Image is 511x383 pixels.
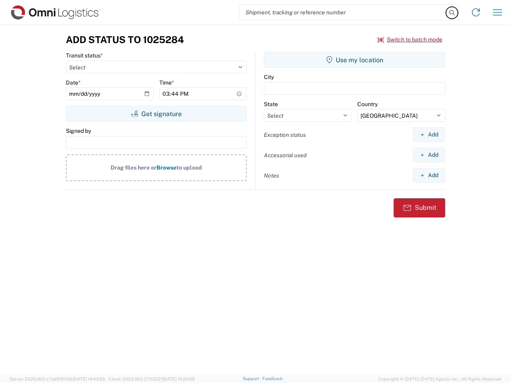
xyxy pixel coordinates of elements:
a: Support [243,376,263,381]
label: Country [357,101,378,108]
button: Add [413,168,445,183]
h3: Add Status to 1025284 [66,34,184,45]
span: Server: 2025.18.0-c7ad5f513fb [10,377,105,381]
label: Notes [264,172,279,179]
span: Browse [156,164,176,171]
button: Switch to batch mode [377,33,442,46]
button: Submit [394,198,445,217]
label: City [264,73,274,81]
button: Get signature [66,106,247,122]
a: Feedback [262,376,283,381]
input: Shipment, tracking or reference number [240,5,446,20]
label: Accessorial used [264,152,307,159]
span: Client: 2025.18.0-27d3021 [109,377,195,381]
span: [DATE] 10:20:09 [162,377,195,381]
span: [DATE] 14:43:55 [73,377,105,381]
label: Exception status [264,131,306,138]
span: Drag files here or [111,164,156,171]
label: State [264,101,278,108]
label: Time [159,79,174,86]
button: Add [413,148,445,162]
label: Date [66,79,81,86]
span: Copyright © [DATE]-[DATE] Agistix Inc., All Rights Reserved [378,375,501,383]
button: Use my location [264,52,445,68]
label: Transit status [66,52,103,59]
label: Signed by [66,127,91,134]
button: Add [413,127,445,142]
span: to upload [176,164,202,171]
